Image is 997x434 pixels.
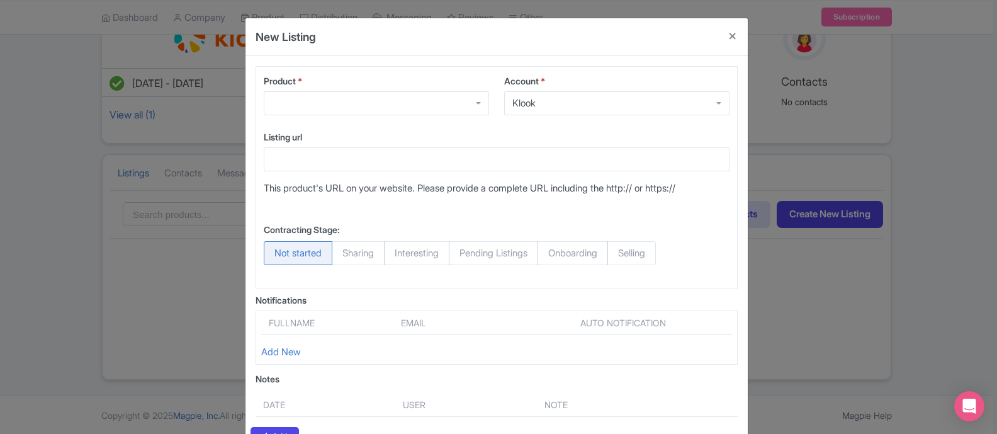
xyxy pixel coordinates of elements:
[332,241,385,265] span: Sharing
[393,316,481,335] th: Email
[261,316,393,335] th: Fullname
[395,393,537,417] th: User
[261,346,301,358] a: Add New
[256,294,738,307] div: Notifications
[256,372,738,385] div: Notes
[449,241,538,265] span: Pending Listings
[264,241,332,265] span: Not started
[256,28,316,45] h4: New Listing
[718,18,748,54] button: Close
[512,98,536,109] div: Klook
[538,241,608,265] span: Onboarding
[264,223,340,236] label: Contracting Stage:
[264,181,729,196] p: This product's URL on your website. Please provide a complete URL including the http:// or https://
[256,393,395,417] th: Date
[607,241,656,265] span: Selling
[504,76,539,86] span: Account
[384,241,449,265] span: Interesting
[537,393,681,417] th: Note
[264,76,296,86] span: Product
[264,132,302,142] span: Listing url
[514,316,732,335] th: Auto notification
[954,391,984,421] div: Open Intercom Messenger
